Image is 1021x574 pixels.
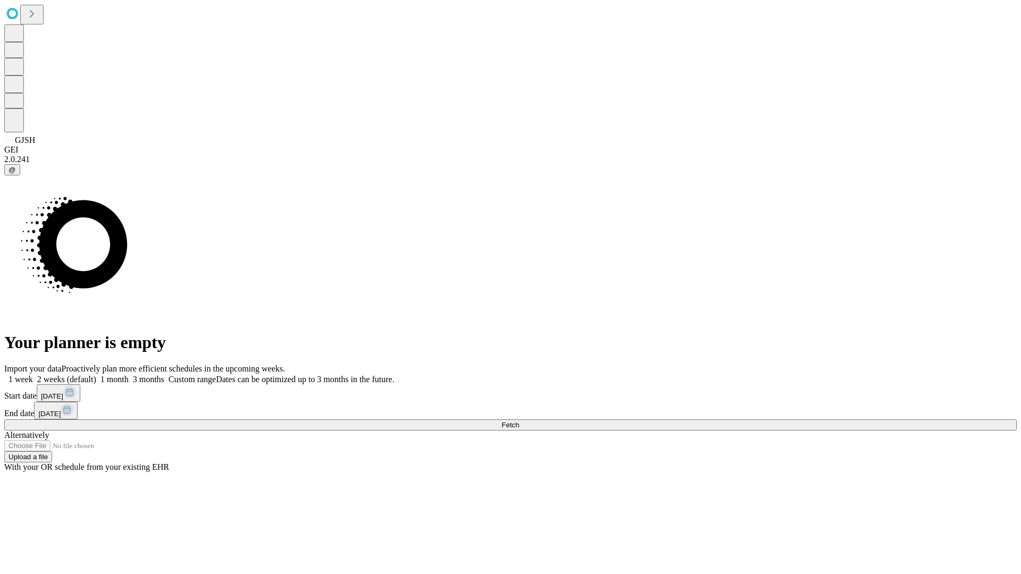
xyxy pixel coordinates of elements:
span: Fetch [501,421,519,429]
span: 1 week [9,375,33,384]
span: Import your data [4,364,62,373]
span: 3 months [133,375,164,384]
span: Dates can be optimized up to 3 months in the future. [216,375,394,384]
span: Alternatively [4,430,49,440]
div: GEI [4,145,1017,155]
div: End date [4,402,1017,419]
h1: Your planner is empty [4,333,1017,352]
span: [DATE] [41,392,63,400]
button: Upload a file [4,451,52,462]
span: 1 month [101,375,129,384]
span: @ [9,166,16,174]
span: [DATE] [38,410,61,418]
button: @ [4,164,20,175]
span: Custom range [169,375,216,384]
span: 2 weeks (default) [37,375,96,384]
div: 2.0.241 [4,155,1017,164]
span: Proactively plan more efficient schedules in the upcoming weeks. [62,364,285,373]
button: [DATE] [37,384,80,402]
span: With your OR schedule from your existing EHR [4,462,169,471]
button: [DATE] [34,402,78,419]
button: Fetch [4,419,1017,430]
div: Start date [4,384,1017,402]
span: GJSH [15,136,35,145]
